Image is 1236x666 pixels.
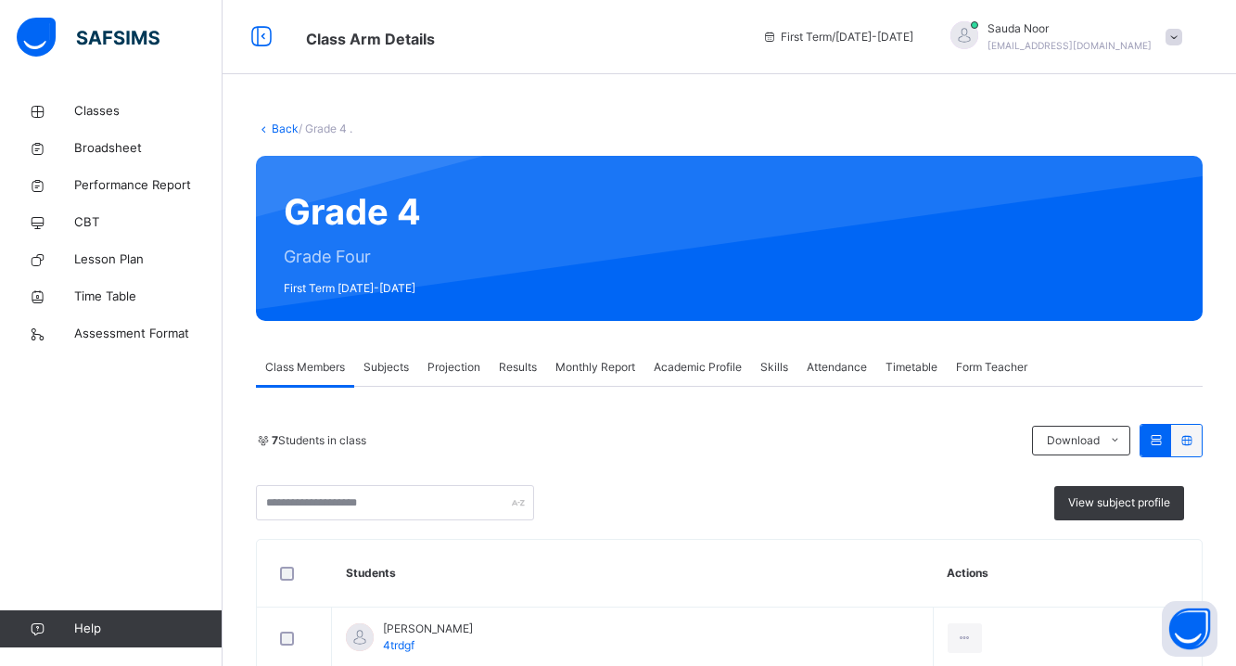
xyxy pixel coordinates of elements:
[1068,494,1170,511] span: View subject profile
[74,176,223,195] span: Performance Report
[74,250,223,269] span: Lesson Plan
[654,359,742,376] span: Academic Profile
[499,359,537,376] span: Results
[760,359,788,376] span: Skills
[272,433,278,447] b: 7
[272,432,366,449] span: Students in class
[933,540,1202,608] th: Actions
[265,359,345,376] span: Class Members
[932,20,1191,54] div: SaudaNoor
[1047,432,1100,449] span: Download
[1162,601,1217,657] button: Open asap
[363,359,409,376] span: Subjects
[74,288,223,306] span: Time Table
[427,359,480,376] span: Projection
[74,325,223,343] span: Assessment Format
[555,359,635,376] span: Monthly Report
[74,102,223,121] span: Classes
[306,30,435,48] span: Class Arm Details
[299,122,352,135] span: / Grade 4 .
[332,540,934,608] th: Students
[383,638,414,652] span: 4trdgf
[956,359,1027,376] span: Form Teacher
[988,40,1152,51] span: [EMAIL_ADDRESS][DOMAIN_NAME]
[383,621,473,637] span: [PERSON_NAME]
[762,29,913,45] span: session/term information
[272,122,299,135] a: Back
[17,18,159,57] img: safsims
[74,139,223,158] span: Broadsheet
[74,620,222,638] span: Help
[886,359,937,376] span: Timetable
[807,359,867,376] span: Attendance
[74,213,223,232] span: CBT
[988,20,1152,37] span: Sauda Noor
